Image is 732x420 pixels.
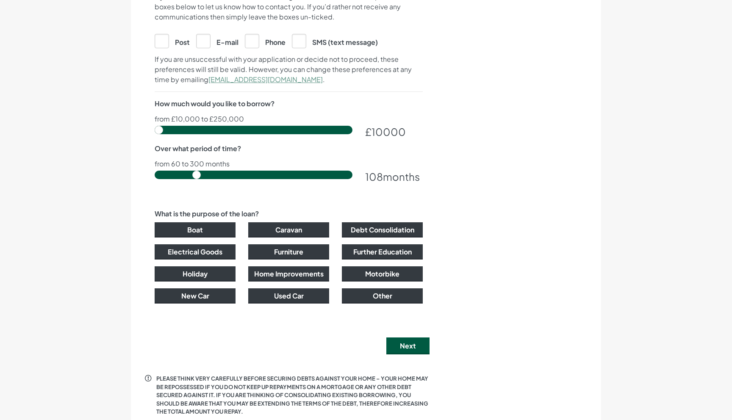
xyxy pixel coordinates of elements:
[155,209,259,219] label: What is the purpose of the loan?
[245,34,286,47] label: Phone
[155,244,236,260] button: Electrical Goods
[292,34,378,47] label: SMS (text message)
[155,34,190,47] label: Post
[248,244,329,260] button: Furniture
[155,160,423,167] p: from 60 to 300 months
[155,54,423,85] p: If you are unsuccessful with your application or decide not to proceed, these preferences will st...
[155,288,236,304] button: New Car
[365,124,423,139] div: £
[155,99,274,109] label: How much would you like to borrow?
[365,169,423,184] div: months
[155,116,423,122] p: from £10,000 to £250,000
[155,222,236,238] button: Boat
[155,144,241,154] label: Over what period of time?
[248,222,329,238] button: Caravan
[196,34,238,47] label: E-mail
[365,170,383,183] span: 108
[208,75,323,84] a: [EMAIL_ADDRESS][DOMAIN_NAME]
[372,125,406,138] span: 10000
[342,266,423,282] button: Motorbike
[248,288,329,304] button: Used Car
[156,375,430,416] p: PLEASE THINK VERY CAREFULLY BEFORE SECURING DEBTS AGAINST YOUR HOME – YOUR HOME MAY BE REPOSSESSE...
[386,337,430,354] button: Next
[342,244,423,260] button: Further Education
[342,288,423,304] button: Other
[155,266,236,282] button: Holiday
[342,222,423,238] button: Debt Consolidation
[248,266,329,282] button: Home Improvements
